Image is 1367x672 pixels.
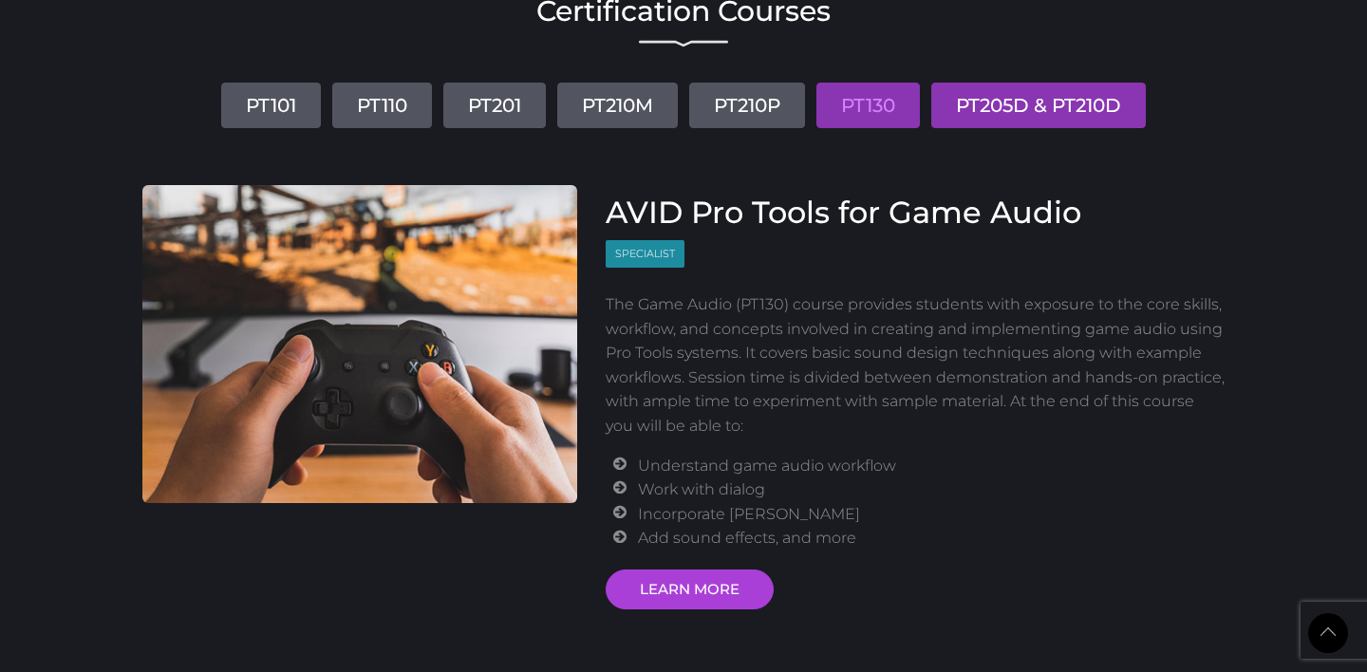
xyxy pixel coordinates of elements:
[638,526,1225,551] li: Add sound effects, and more
[638,477,1225,502] li: Work with dialog
[1308,613,1348,653] a: Back to Top
[816,83,920,128] a: PT130
[606,240,684,268] span: Specialist
[606,569,774,609] a: LEARN MORE
[638,454,1225,478] li: Understand game audio workflow
[639,40,728,47] img: decorative line
[443,83,546,128] a: PT201
[689,83,805,128] a: PT210P
[638,502,1225,527] li: Incorporate [PERSON_NAME]
[332,83,432,128] a: PT110
[606,195,1226,231] h3: AVID Pro Tools for Game Audio
[931,83,1146,128] a: PT205D & PT210D
[606,292,1226,439] p: The Game Audio (PT130) course provides students with exposure to the core skills, workflow, and c...
[557,83,678,128] a: PT210M
[142,185,577,503] img: AVID Pro Tools for Game Audio Course
[221,83,321,128] a: PT101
